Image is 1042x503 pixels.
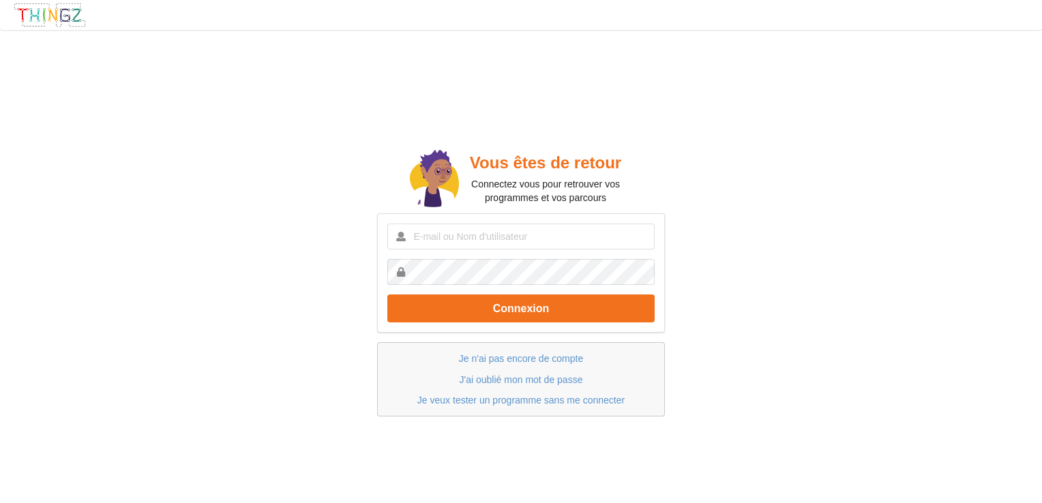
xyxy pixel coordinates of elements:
[13,2,87,28] img: thingz_logo.png
[459,353,583,364] a: Je n'ai pas encore de compte
[417,395,625,406] a: Je veux tester un programme sans me connecter
[459,177,631,204] p: Connectez vous pour retrouver vos programmes et vos parcours
[387,224,655,249] input: E-mail ou Nom d'utilisateur
[460,374,583,385] a: J'ai oublié mon mot de passe
[410,150,459,210] img: doc.svg
[387,294,655,322] button: Connexion
[459,153,631,174] h2: Vous êtes de retour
